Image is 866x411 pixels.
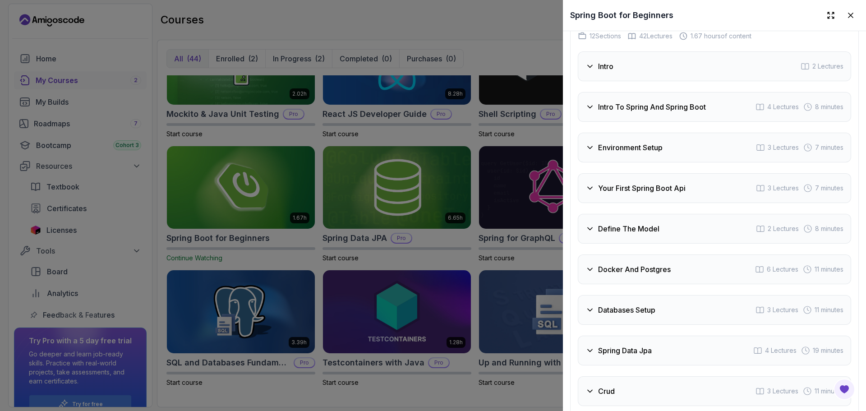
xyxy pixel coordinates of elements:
[578,92,851,122] button: Intro To Spring And Spring Boot4 Lectures 8 minutes
[815,143,843,152] span: 7 minutes
[578,173,851,203] button: Your First Spring Boot Api3 Lectures 7 minutes
[578,376,851,406] button: Crud3 Lectures 11 minutes
[768,224,799,233] span: 2 Lectures
[813,346,843,355] span: 19 minutes
[578,254,851,284] button: Docker And Postgres6 Lectures 11 minutes
[767,305,798,314] span: 3 Lectures
[578,214,851,244] button: Define The Model2 Lectures 8 minutes
[598,305,655,315] h3: Databases Setup
[691,32,751,41] span: 1.67 hours of content
[598,102,706,112] h3: Intro To Spring And Spring Boot
[768,184,799,193] span: 3 Lectures
[815,184,843,193] span: 7 minutes
[598,264,671,275] h3: Docker And Postgres
[767,387,798,396] span: 3 Lectures
[834,379,855,400] button: Open Feedback Button
[578,133,851,162] button: Environment Setup3 Lectures 7 minutes
[768,143,799,152] span: 3 Lectures
[598,345,652,356] h3: Spring Data Jpa
[578,51,851,81] button: Intro2 Lectures
[765,346,797,355] span: 4 Lectures
[598,223,659,234] h3: Define The Model
[812,62,843,71] span: 2 Lectures
[598,142,663,153] h3: Environment Setup
[767,102,799,111] span: 4 Lectures
[815,102,843,111] span: 8 minutes
[815,265,843,274] span: 11 minutes
[598,183,686,194] h3: Your First Spring Boot Api
[598,61,613,72] h3: Intro
[823,7,839,23] button: Expand drawer
[578,336,851,365] button: Spring Data Jpa4 Lectures 19 minutes
[578,295,851,325] button: Databases Setup3 Lectures 11 minutes
[815,224,843,233] span: 8 minutes
[590,32,621,41] span: 12 Sections
[639,32,673,41] span: 42 Lectures
[598,386,615,397] h3: Crud
[570,9,673,22] h2: Spring Boot for Beginners
[815,387,843,396] span: 11 minutes
[815,305,843,314] span: 11 minutes
[767,265,798,274] span: 6 Lectures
